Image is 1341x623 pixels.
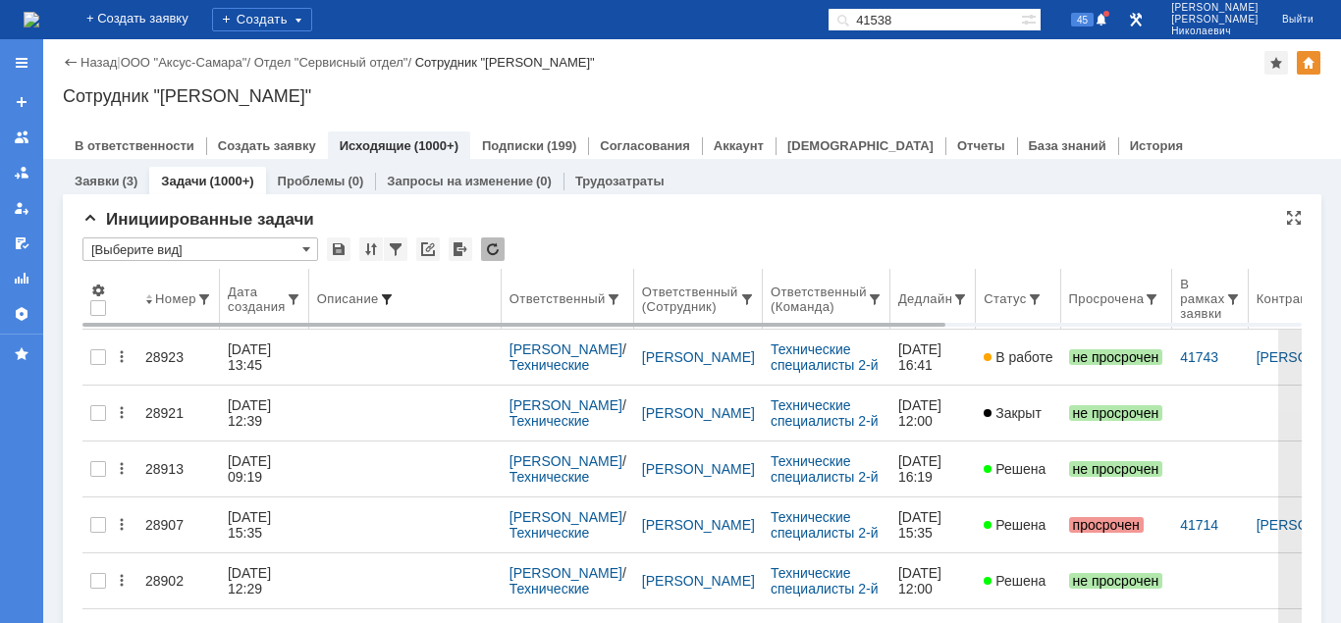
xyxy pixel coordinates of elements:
div: (0) [536,174,552,188]
div: Фильтрация... [384,237,407,261]
a: В работе [976,337,1060,377]
div: / [510,397,626,429]
span: Быстрая фильтрация по атрибуту [379,291,395,307]
span: Быстрая фильтрация по атрибуту [1144,291,1159,307]
th: Номер [137,269,220,330]
span: Решена [984,517,1046,533]
a: 28921 [137,393,220,433]
a: Технические специалисты 2-й линии (инженеры) [771,453,883,516]
span: не просрочен [1069,349,1163,365]
a: Решена [976,449,1060,489]
a: 41714 [1180,517,1218,533]
a: Отдел "Сервисный отдел" [254,55,408,70]
div: Действия [114,573,130,589]
a: Создать заявку [6,86,37,118]
div: Действия [114,461,130,477]
a: Заявки в моей ответственности [6,157,37,188]
a: Закрыт [976,393,1060,433]
div: / [510,565,626,597]
div: 28913 [145,461,212,477]
div: (0) [348,174,363,188]
a: [DATE] 15:35 [220,497,309,552]
a: [PERSON_NAME] [510,453,622,469]
span: Закрыт [984,405,1042,421]
span: Решена [984,573,1046,589]
div: 28902 [145,573,212,589]
a: Технические специалисты 2-й линии (инженеры) [510,357,626,404]
a: [DEMOGRAPHIC_DATA] [787,138,934,153]
div: [DATE] 12:00 [898,565,945,597]
a: 28913 [137,449,220,489]
a: [PERSON_NAME] [642,517,755,533]
span: не просрочен [1069,461,1163,477]
div: / [510,509,626,541]
a: Согласования [600,138,690,153]
a: не просрочен [1061,337,1173,378]
a: [DATE] 12:39 [220,386,309,441]
div: Описание [317,291,379,306]
a: 28923 [137,337,220,377]
a: Технические специалисты 2-й линии (инженеры) [771,397,883,460]
a: База знаний [1029,138,1106,153]
span: В работе [984,349,1052,365]
div: Действия [114,349,130,365]
a: ООО "Аксус-Самара" [121,55,247,70]
a: Исходящие [340,138,411,153]
a: Отчеты [957,138,1005,153]
a: просрочен [1061,505,1173,545]
th: Просрочена [1061,269,1173,330]
span: [PERSON_NAME] [1171,2,1259,14]
a: Подписки [482,138,544,153]
div: / [510,341,626,373]
div: Дата создания [228,285,286,314]
span: Настройки [90,283,106,298]
a: Назад [80,55,117,70]
span: не просрочен [1069,573,1163,589]
div: Сортировка... [359,237,383,261]
a: [DATE] 12:00 [890,386,976,441]
a: Перейти в интерфейс администратора [1124,8,1148,31]
div: [DATE] 15:35 [898,509,945,541]
div: [DATE] 12:39 [228,397,275,429]
a: Аккаунт [714,138,764,153]
span: Николаевич [1171,26,1259,37]
a: [DATE] 13:45 [220,330,309,385]
div: Скопировать ссылку на список [416,237,440,261]
a: [PERSON_NAME] [642,349,755,365]
th: Статус [976,269,1060,330]
div: Сотрудник "[PERSON_NAME]" [415,55,595,70]
div: Дедлайн [898,291,952,306]
span: просрочен [1069,517,1144,533]
div: (3) [122,174,137,188]
span: 45 [1071,13,1094,26]
a: [DATE] 16:41 [890,330,976,385]
a: Решена [976,505,1060,545]
a: [DATE] 16:19 [890,441,976,496]
div: / [510,453,626,485]
a: Настройки [6,298,37,330]
div: На всю страницу [1286,210,1302,226]
a: [DATE] 09:19 [220,441,309,496]
a: [PERSON_NAME] [510,341,622,357]
div: Ответственный [510,291,606,306]
span: Быстрая фильтрация по атрибуту [606,291,621,307]
a: [PERSON_NAME] [510,397,622,413]
a: Трудозатраты [575,174,665,188]
a: [DATE] 12:29 [220,553,309,608]
div: [DATE] 16:19 [898,453,945,485]
div: Обновлять список [481,237,505,261]
a: История [1130,138,1183,153]
a: Заявки на командах [6,122,37,153]
div: Экспорт списка [449,237,472,261]
a: Технические специалисты 2-й линии (инженеры) [510,413,626,460]
a: Проблемы [278,174,346,188]
span: Быстрая фильтрация по атрибуту [1027,291,1043,307]
div: | [117,54,120,69]
div: 28921 [145,405,212,421]
div: Статус [984,291,1026,306]
a: Отчеты [6,263,37,294]
th: Ответственный [502,269,634,330]
img: logo [24,12,39,27]
div: [DATE] 09:19 [228,453,275,485]
a: [PERSON_NAME] [510,509,622,525]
